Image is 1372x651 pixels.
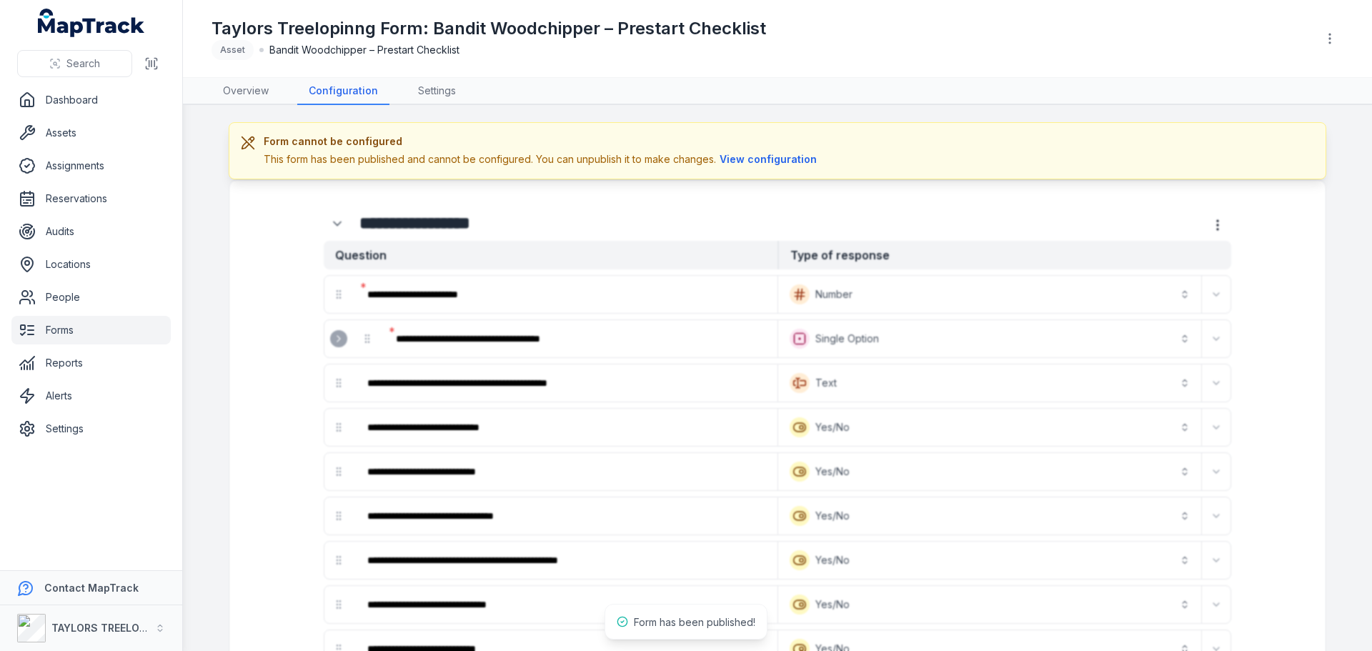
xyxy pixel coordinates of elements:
a: Settings [11,414,171,443]
div: Asset [212,40,254,60]
a: Overview [212,78,280,105]
h1: Taylors Treelopinng Form: Bandit Woodchipper – Prestart Checklist [212,17,766,40]
a: Forms [11,316,171,344]
button: Search [17,50,132,77]
a: Reports [11,349,171,377]
a: MapTrack [38,9,145,37]
span: Form has been published! [634,616,755,628]
a: Assets [11,119,171,147]
h3: Form cannot be configured [264,134,820,149]
strong: TAYLORS TREELOPPING [51,622,171,634]
a: Locations [11,250,171,279]
a: Reservations [11,184,171,213]
span: Bandit Woodchipper – Prestart Checklist [269,43,459,57]
strong: Contact MapTrack [44,582,139,594]
span: Search [66,56,100,71]
a: Alerts [11,382,171,410]
a: Settings [407,78,467,105]
a: Dashboard [11,86,171,114]
a: People [11,283,171,312]
button: View configuration [716,151,820,167]
a: Configuration [297,78,389,105]
a: Audits [11,217,171,246]
div: This form has been published and cannot be configured. You can unpublish it to make changes. [264,151,820,167]
a: Assignments [11,151,171,180]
